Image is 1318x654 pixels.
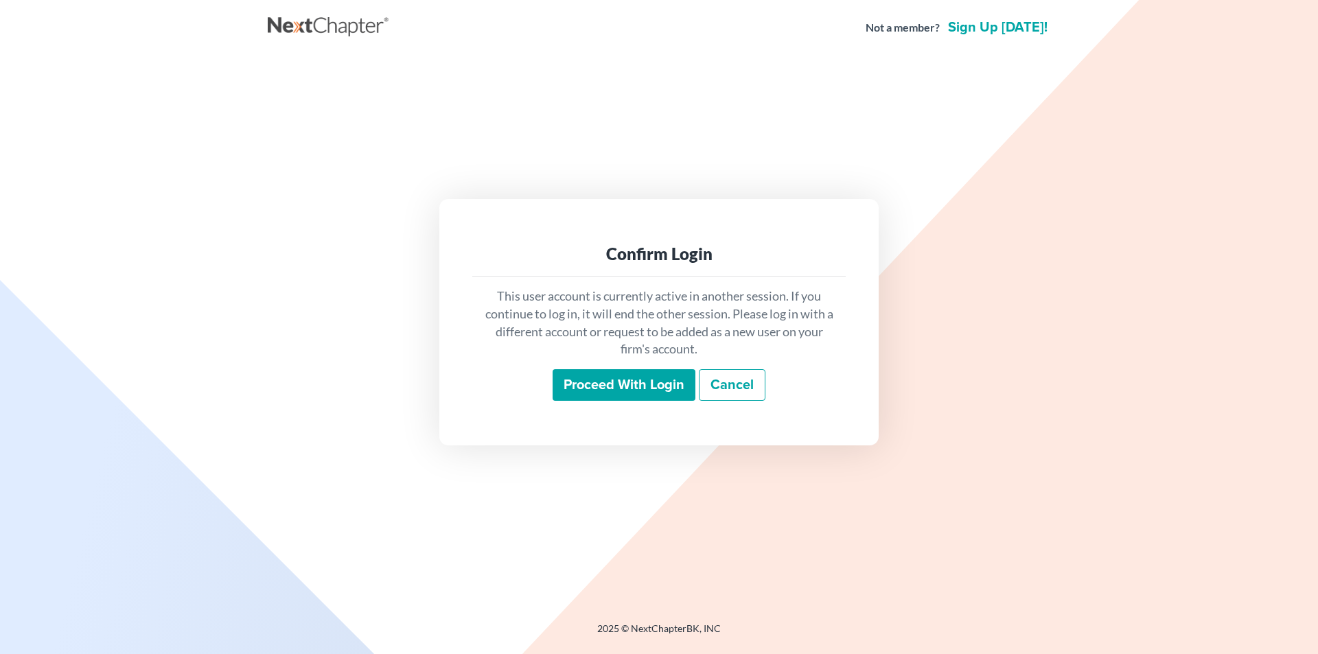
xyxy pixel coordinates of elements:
input: Proceed with login [553,369,695,401]
div: Confirm Login [483,243,835,265]
div: 2025 © NextChapterBK, INC [268,622,1050,646]
strong: Not a member? [866,20,940,36]
p: This user account is currently active in another session. If you continue to log in, it will end ... [483,288,835,358]
a: Sign up [DATE]! [945,21,1050,34]
a: Cancel [699,369,765,401]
